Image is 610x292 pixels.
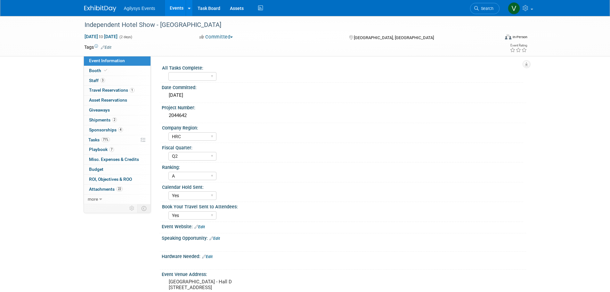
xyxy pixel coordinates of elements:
td: Toggle Event Tabs [137,204,150,213]
a: Edit [202,254,213,259]
div: Hardware Needed: [162,252,526,260]
span: Attachments [89,187,123,192]
a: Attachments22 [84,185,150,194]
span: (2 days) [119,35,132,39]
a: Sponsorships4 [84,125,150,135]
span: more [88,196,98,202]
a: Shipments2 [84,115,150,125]
a: more [84,195,150,204]
span: Sponsorships [89,127,123,132]
span: Agilysys Events [124,6,155,11]
div: In-Person [512,35,527,39]
td: Personalize Event Tab Strip [126,204,138,213]
a: Booth [84,66,150,76]
a: Staff3 [84,76,150,86]
a: Edit [209,236,220,241]
a: Misc. Expenses & Credits [84,155,150,164]
span: Misc. Expenses & Credits [89,157,139,162]
a: Asset Reservations [84,96,150,105]
div: Speaking Opportunity: [162,233,526,242]
span: 7 [109,147,114,152]
a: Event Information [84,56,150,66]
span: 71% [101,137,110,142]
button: Committed [197,34,235,40]
a: Budget [84,165,150,174]
span: 1 [130,88,134,93]
a: Playbook7 [84,145,150,154]
a: Edit [194,225,205,229]
a: ROI, Objectives & ROO [84,175,150,184]
a: Tasks71% [84,135,150,145]
div: Event Format [462,33,528,43]
span: [DATE] [DATE] [84,34,118,39]
a: Search [470,3,500,14]
span: Asset Reservations [89,97,127,103]
div: Project Number: [162,103,526,111]
i: Booth reservation complete [104,69,107,72]
div: All Tasks Complete: [162,63,523,71]
div: 2044642 [167,111,521,121]
span: Tasks [88,137,110,142]
span: Travel Reservations [89,88,134,93]
span: 4 [118,127,123,132]
div: Calendar Hold Sent: [162,182,523,190]
span: ROI, Objectives & ROO [89,177,132,182]
span: 22 [116,187,123,191]
td: Tags [84,44,111,50]
div: Date Committed: [162,83,526,91]
span: Playbook [89,147,114,152]
div: Fiscal Quarter: [162,143,523,151]
span: Booth [89,68,109,73]
span: Search [479,6,493,11]
div: Ranking: [162,163,523,171]
span: [GEOGRAPHIC_DATA], [GEOGRAPHIC_DATA] [354,35,434,40]
pre: [GEOGRAPHIC_DATA] - Hall D [STREET_ADDRESS] [169,279,306,290]
div: [DATE] [167,90,521,100]
div: Company Region: [162,123,523,131]
a: Giveaways [84,105,150,115]
img: Format-Inperson.png [505,34,511,39]
span: 3 [100,78,105,83]
div: Independent Hotel Show - [GEOGRAPHIC_DATA] [82,19,490,31]
span: 2 [112,117,117,122]
div: Event Venue Address: [162,270,526,278]
div: Event Website: [162,222,526,230]
span: Budget [89,167,103,172]
span: to [98,34,104,39]
div: Event Rating [510,44,527,47]
span: Shipments [89,117,117,122]
div: Book Your Travel Sent to Attendees: [162,202,523,210]
img: ExhibitDay [84,5,116,12]
a: Travel Reservations1 [84,86,150,95]
span: Staff [89,78,105,83]
img: Vaitiare Munoz [508,2,520,14]
span: Event Information [89,58,125,63]
span: Giveaways [89,107,110,113]
a: Edit [101,45,111,50]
